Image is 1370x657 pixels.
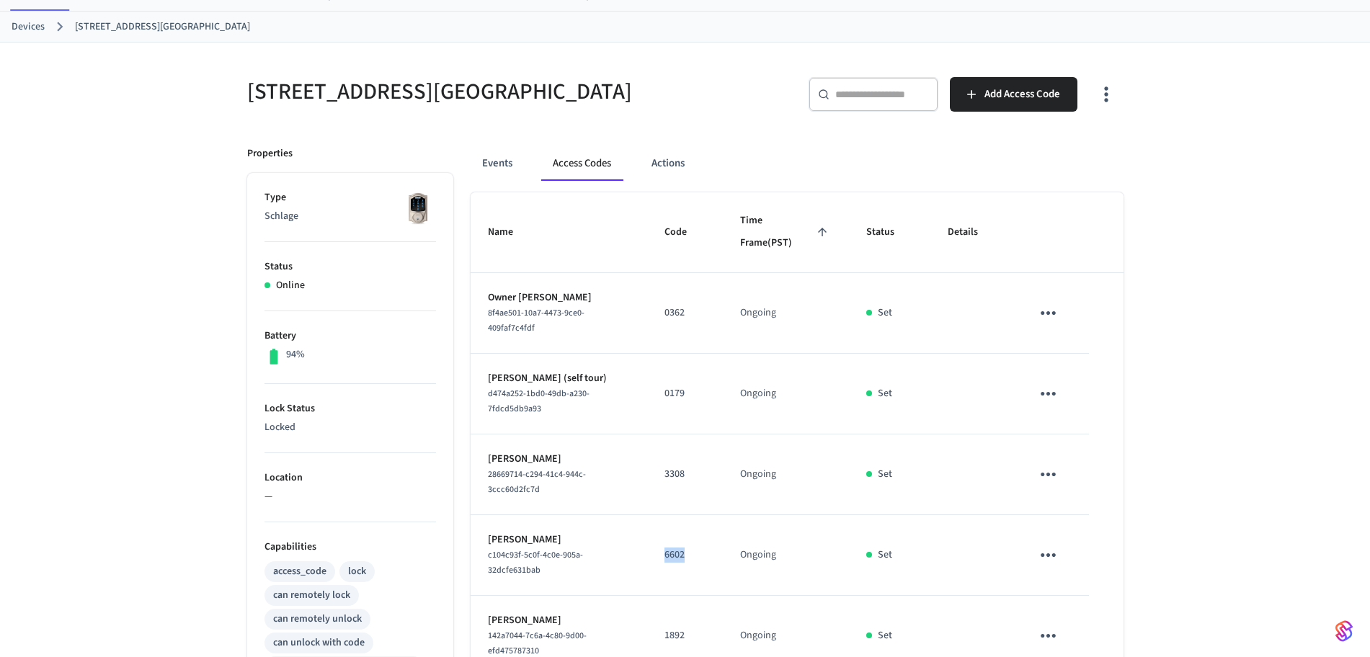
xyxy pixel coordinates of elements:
[488,452,631,467] p: [PERSON_NAME]
[723,434,849,515] td: Ongoing
[640,146,696,181] button: Actions
[488,549,583,576] span: c104c93f-5c0f-4c0e-905a-32dcfe631bab
[488,221,532,243] span: Name
[264,209,436,224] p: Schlage
[878,305,892,321] p: Set
[878,386,892,401] p: Set
[664,467,706,482] p: 3308
[471,146,524,181] button: Events
[948,221,997,243] span: Details
[664,305,706,321] p: 0362
[264,420,436,435] p: Locked
[273,612,362,627] div: can remotely unlock
[247,146,293,161] p: Properties
[488,371,631,386] p: [PERSON_NAME] (self tour)
[247,77,677,107] h5: [STREET_ADDRESS][GEOGRAPHIC_DATA]
[264,540,436,555] p: Capabilities
[273,564,326,579] div: access_code
[488,630,587,657] span: 142a7044-7c6a-4c80-9d00-efd475787310
[488,532,631,547] p: [PERSON_NAME]
[286,347,305,362] p: 94%
[1335,620,1353,643] img: SeamLogoGradient.69752ec5.svg
[264,190,436,205] p: Type
[75,19,250,35] a: [STREET_ADDRESS][GEOGRAPHIC_DATA]
[273,635,365,651] div: can unlock with code
[264,470,436,486] p: Location
[264,259,436,274] p: Status
[264,489,436,504] p: —
[400,190,436,226] img: Schlage Sense Smart Deadbolt with Camelot Trim, Front
[488,613,631,628] p: [PERSON_NAME]
[740,210,832,255] span: Time Frame(PST)
[723,515,849,596] td: Ongoing
[273,588,350,603] div: can remotely lock
[488,468,586,496] span: 28669714-c294-41c4-944c-3ccc60d2fc7d
[12,19,45,35] a: Devices
[276,278,305,293] p: Online
[488,307,584,334] span: 8f4ae501-10a7-4473-9ce0-409faf7c4fdf
[348,564,366,579] div: lock
[488,290,631,305] p: Owner [PERSON_NAME]
[664,221,706,243] span: Code
[878,547,892,563] p: Set
[664,386,706,401] p: 0179
[866,221,913,243] span: Status
[984,85,1060,104] span: Add Access Code
[264,328,436,344] p: Battery
[950,77,1077,112] button: Add Access Code
[723,354,849,434] td: Ongoing
[723,273,849,354] td: Ongoing
[664,628,706,643] p: 1892
[264,401,436,416] p: Lock Status
[878,628,892,643] p: Set
[664,547,706,563] p: 6602
[541,146,623,181] button: Access Codes
[878,467,892,482] p: Set
[471,146,1124,181] div: ant example
[488,388,590,415] span: d474a252-1bd0-49db-a230-7fdcd5db9a93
